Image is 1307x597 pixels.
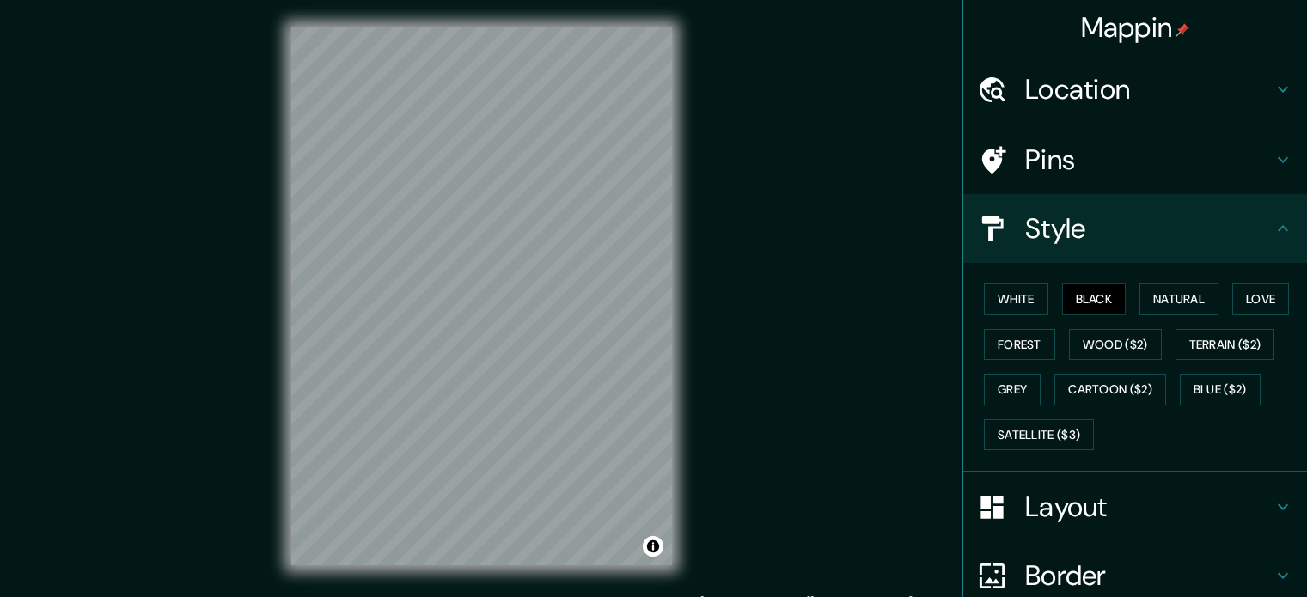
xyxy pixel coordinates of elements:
div: Style [963,194,1307,263]
div: Layout [963,472,1307,541]
button: Toggle attribution [643,536,663,557]
h4: Style [1025,211,1273,246]
div: Location [963,55,1307,124]
h4: Location [1025,72,1273,107]
button: Blue ($2) [1180,374,1261,405]
button: Cartoon ($2) [1054,374,1166,405]
button: Terrain ($2) [1176,329,1275,361]
button: Natural [1139,283,1218,315]
h4: Mappin [1081,10,1190,45]
button: Love [1232,283,1289,315]
button: Forest [984,329,1055,361]
iframe: Help widget launcher [1154,530,1288,578]
h4: Border [1025,558,1273,593]
button: Grey [984,374,1041,405]
button: White [984,283,1048,315]
button: Satellite ($3) [984,419,1094,451]
button: Wood ($2) [1069,329,1162,361]
h4: Layout [1025,490,1273,524]
button: Black [1062,283,1127,315]
img: pin-icon.png [1176,23,1189,37]
h4: Pins [1025,143,1273,177]
div: Pins [963,125,1307,194]
canvas: Map [291,27,672,565]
